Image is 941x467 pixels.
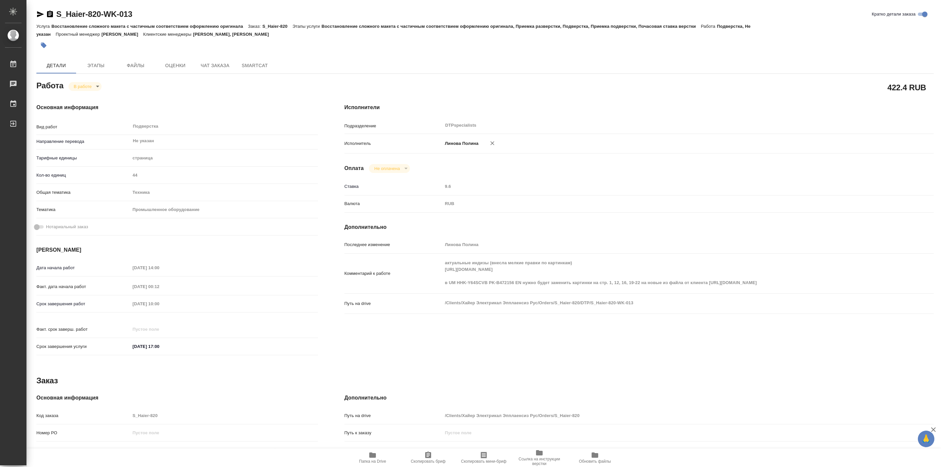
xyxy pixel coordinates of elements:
span: Скопировать мини-бриф [461,459,506,464]
p: Путь к заказу [344,430,443,436]
h4: [PERSON_NAME] [36,246,318,254]
span: Детали [40,62,72,70]
p: Дата начала работ [36,265,130,271]
textarea: актуальные индизы (внесла мелкие правки по картинкам) [URL][DOMAIN_NAME] в UM HHK-Y64SCVB PK-B472... [443,257,885,288]
button: 🙏 [918,431,934,447]
a: S_Haier-820 (1) [471,447,503,452]
p: Проектный менеджер [56,32,101,37]
p: Услуга [36,24,51,29]
span: Оценки [159,62,191,70]
button: В работе [72,84,94,89]
button: Не оплачена [372,166,402,171]
p: Вид работ [36,124,130,130]
h4: Исполнители [344,104,934,111]
button: Скопировать мини-бриф [456,448,512,467]
p: Клиентские менеджеры [143,32,193,37]
p: Срок завершения услуги [36,343,130,350]
div: Техника [130,187,318,198]
input: Пустое поле [130,428,318,438]
p: Путь на drive [344,300,443,307]
p: Комментарий к работе [344,270,443,277]
h4: Дополнительно [344,223,934,231]
input: Пустое поле [130,282,188,291]
h4: Основная информация [36,394,318,402]
span: Чат заказа [199,62,231,70]
input: Пустое поле [130,411,318,420]
p: Вид услуги [36,447,130,453]
p: Подразделение [344,123,443,129]
h2: 422.4 RUB [887,82,926,93]
span: Нотариальный заказ [46,224,88,230]
input: Пустое поле [130,299,188,309]
span: SmartCat [239,62,271,70]
p: Кол-во единиц [36,172,130,179]
span: Скопировать бриф [411,459,445,464]
div: RUB [443,198,885,209]
input: Пустое поле [130,324,188,334]
span: 🙏 [920,432,932,446]
button: Удалить исполнителя [485,136,500,150]
p: Направление перевода [36,138,130,145]
h4: Основная информация [36,104,318,111]
button: Обновить файлы [567,448,623,467]
div: Промышленное оборудование [130,204,318,215]
p: S_Haier-820 [262,24,292,29]
input: Пустое поле [130,170,318,180]
p: Общая тематика [36,189,130,196]
p: Восстановление сложного макета с частичным соответствием оформлению оригинала, Приемка разверстки... [322,24,701,29]
p: [PERSON_NAME], [PERSON_NAME] [193,32,274,37]
h2: Заказ [36,375,58,386]
p: Срок завершения работ [36,301,130,307]
button: Папка на Drive [345,448,400,467]
button: Скопировать бриф [400,448,456,467]
input: Пустое поле [443,182,885,191]
p: Путь на drive [344,412,443,419]
button: Скопировать ссылку [46,10,54,18]
p: Проекты Smartcat [344,447,443,453]
h4: Оплата [344,164,364,172]
h2: Работа [36,79,64,91]
span: Папка на Drive [359,459,386,464]
p: Ставка [344,183,443,190]
div: страница [130,152,318,164]
input: Пустое поле [130,445,318,455]
span: Кратко детали заказа [872,11,916,18]
button: Скопировать ссылку для ЯМессенджера [36,10,44,18]
span: Файлы [120,62,152,70]
input: Пустое поле [443,428,885,438]
a: S_Haier-820-WK-013 [56,10,132,19]
p: Факт. дата начала работ [36,283,130,290]
textarea: /Clients/Хайер Электрикал Эпплаенсиз Рус/Orders/S_Haier-820/DTP/S_Haier-820-WK-013 [443,297,885,309]
button: Добавить тэг [36,38,51,53]
input: Пустое поле [130,263,188,273]
p: Этапы услуги [292,24,322,29]
p: Работа [701,24,717,29]
input: ✎ Введи что-нибудь [130,342,188,351]
div: В работе [68,82,102,91]
p: Линова Полина [443,140,479,147]
p: Валюта [344,200,443,207]
input: Пустое поле [443,240,885,249]
p: Исполнитель [344,140,443,147]
div: В работе [369,164,410,173]
button: Ссылка на инструкции верстки [512,448,567,467]
h4: Дополнительно [344,394,934,402]
a: S_Haier-820, [443,447,469,452]
p: Восстановление сложного макета с частичным соответствием оформлению оригинала [51,24,248,29]
p: Последнее изменение [344,241,443,248]
p: [PERSON_NAME] [102,32,143,37]
p: Заказ: [248,24,262,29]
p: Код заказа [36,412,130,419]
p: Тематика [36,206,130,213]
input: Пустое поле [443,411,885,420]
p: Тарифные единицы [36,155,130,161]
span: Этапы [80,62,112,70]
p: Факт. срок заверш. работ [36,326,130,333]
p: Номер РО [36,430,130,436]
span: Обновить файлы [579,459,611,464]
span: Ссылка на инструкции верстки [515,457,563,466]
